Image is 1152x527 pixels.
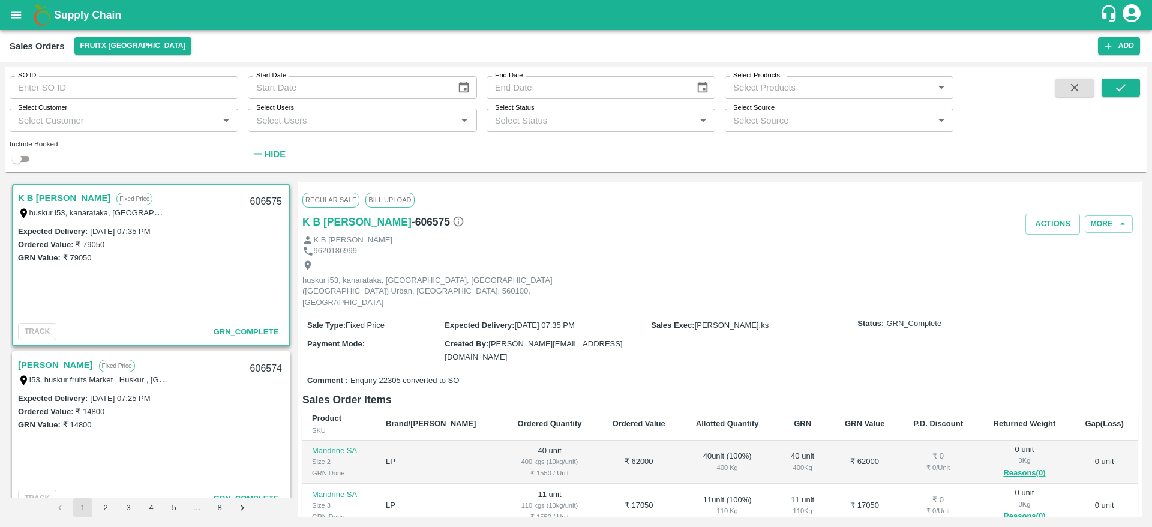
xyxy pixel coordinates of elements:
h6: Sales Order Items [302,391,1138,408]
label: Expected Delivery : [18,394,88,403]
nav: pagination navigation [49,498,254,517]
div: Include Booked [10,139,238,149]
p: 9620186999 [314,245,357,257]
span: Regular Sale [302,193,359,207]
a: Supply Chain [54,7,1100,23]
p: Mandrine SA [312,445,367,457]
button: Open [695,113,711,128]
div: 40 unit [784,451,821,473]
div: GRN Done [312,511,367,522]
b: GRN [794,419,811,428]
div: ₹ 1550 / Unit [511,468,587,478]
td: ₹ 62000 [831,441,899,484]
div: Size 3 [312,500,367,511]
label: GRN Value: [18,420,61,429]
label: Comment : [307,375,348,387]
button: Actions [1025,214,1080,235]
label: ₹ 14800 [63,420,92,429]
label: Payment Mode : [307,339,365,348]
b: P.D. Discount [913,419,963,428]
div: 110 Kg [784,505,821,516]
div: Size 2 [312,456,367,467]
div: account of current user [1121,2,1142,28]
input: Enter SO ID [10,76,238,99]
button: page 1 [73,498,92,517]
div: ₹ 0 / Unit [908,505,968,516]
label: Sale Type : [307,321,346,330]
label: Status: [857,318,884,330]
b: Allotted Quantity [696,419,759,428]
span: GRN_Complete [214,494,278,503]
label: GRN Value: [18,253,61,262]
div: GRN Done [312,468,367,478]
button: Go to page 3 [119,498,138,517]
label: End Date [495,71,523,80]
div: ₹ 0 / Unit [908,462,968,473]
a: K B [PERSON_NAME] [302,214,412,230]
strong: Hide [265,149,286,159]
div: … [187,502,206,514]
div: Sales Orders [10,38,65,54]
label: Ordered Value: [18,240,73,249]
div: customer-support [1100,4,1121,26]
button: Go to page 2 [96,498,115,517]
td: 0 unit [1071,441,1138,484]
div: 400 kgs (10kg/unit) [511,456,587,467]
label: Ordered Value: [18,407,73,416]
div: 0 unit [988,487,1062,523]
span: Bill Upload [365,193,414,207]
span: GRN_Complete [886,318,941,330]
td: 40 unit [502,441,597,484]
button: Open [457,113,472,128]
td: ₹ 62000 [598,441,680,484]
button: Go to next page [233,498,252,517]
b: Returned Weight [994,419,1056,428]
div: ₹ 1550 / Unit [511,511,587,522]
button: Hide [248,144,289,164]
span: [PERSON_NAME].ks [695,321,769,330]
input: End Date [487,76,686,99]
button: Choose date [452,76,475,99]
span: [PERSON_NAME][EMAIL_ADDRESS][DOMAIN_NAME] [445,339,622,361]
label: Start Date [256,71,286,80]
button: Choose date [691,76,714,99]
span: GRN_Complete [214,327,278,336]
label: Select Source [733,103,775,113]
button: Go to page 5 [164,498,184,517]
b: Ordered Quantity [518,419,582,428]
input: Select Users [251,112,453,128]
div: 0 unit [988,444,1062,480]
label: Expected Delivery : [445,321,514,330]
p: Mandrine SA [312,489,367,501]
label: Created By : [445,339,488,348]
p: K B [PERSON_NAME] [314,235,392,246]
b: Ordered Value [613,419,665,428]
div: 606575 [243,188,289,216]
div: 0 Kg [988,455,1062,466]
label: Sales Exec : [651,321,694,330]
h6: - 606575 [412,214,464,230]
button: Reasons(0) [988,510,1062,523]
div: 110 Kg [690,505,765,516]
label: Select Status [495,103,535,113]
div: 110 kgs (10kg/unit) [511,500,587,511]
button: Reasons(0) [988,466,1062,480]
label: huskur i53, kanarataka, [GEOGRAPHIC_DATA], [GEOGRAPHIC_DATA] ([GEOGRAPHIC_DATA]) Urban, [GEOGRAPH... [29,208,593,217]
input: Start Date [248,76,448,99]
label: [DATE] 07:25 PM [90,394,150,403]
b: GRN Value [845,419,884,428]
button: Open [934,80,949,95]
button: Select DC [74,37,192,55]
b: Brand/[PERSON_NAME] [386,419,476,428]
img: logo [30,3,54,27]
div: ₹ 0 [908,495,968,506]
span: [DATE] 07:35 PM [515,321,575,330]
div: 11 unit ( 100 %) [690,495,765,517]
label: SO ID [18,71,36,80]
div: 400 Kg [690,462,765,473]
label: ₹ 14800 [76,407,104,416]
button: Go to page 8 [210,498,229,517]
label: Select Users [256,103,294,113]
b: Gap(Loss) [1085,419,1124,428]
